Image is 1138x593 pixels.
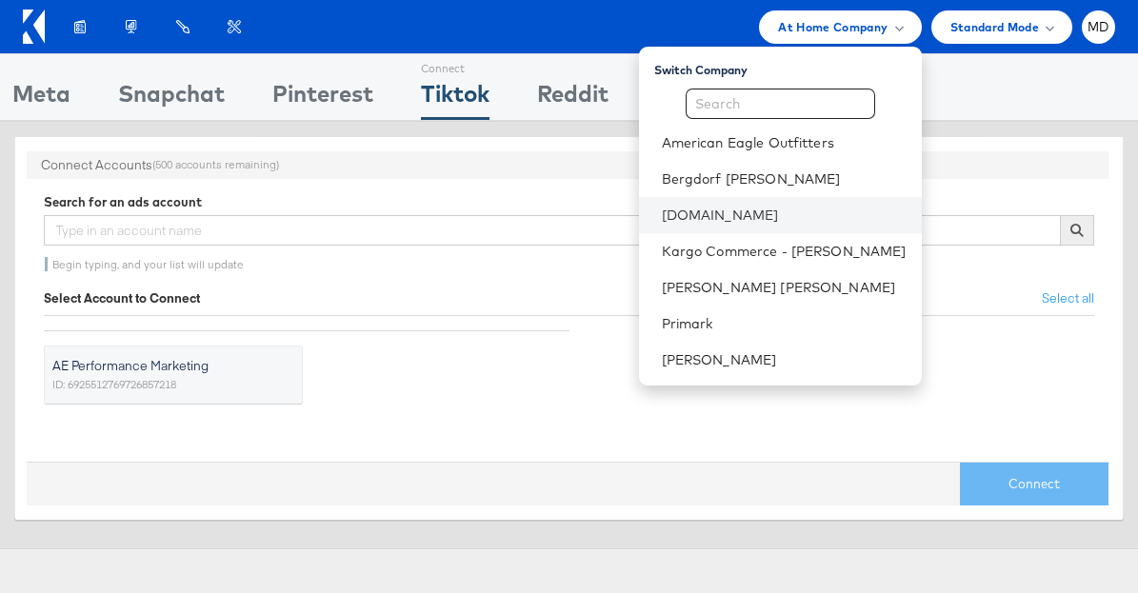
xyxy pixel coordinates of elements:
a: Kargo Commerce - [PERSON_NAME] [662,242,907,261]
input: Search [686,89,875,119]
span: MD [1088,21,1109,33]
div: Connect [421,54,489,77]
div: Begin typing, and your list will update [45,257,1093,271]
div: Switch Company [654,54,922,78]
a: [PERSON_NAME] [PERSON_NAME] [662,278,907,297]
span: AE Performance Marketing [52,356,270,375]
strong: Select Account to Connect [44,289,200,306]
a: Primark [662,314,907,333]
a: [DOMAIN_NAME] [662,206,907,225]
div: Meta [12,77,70,120]
input: Type in an account name [44,215,1061,246]
div: Pinterest [272,77,373,120]
span: Standard Mode [950,17,1039,37]
span: Connect Accounts [41,156,152,174]
div: Tiktok [421,77,489,120]
a: American Eagle Outfitters [662,133,907,152]
a: Bergdorf [PERSON_NAME] [662,169,907,188]
span: Select all [1042,289,1094,306]
a: [PERSON_NAME] [662,350,907,369]
strong: Search for an ads account [44,194,202,209]
span: ID: 6925512769726857218 [52,375,176,394]
span: At Home Company [778,17,888,37]
span: (500 accounts remaining) [152,157,279,172]
div: Reddit [537,77,609,120]
div: Snapchat [118,77,225,120]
